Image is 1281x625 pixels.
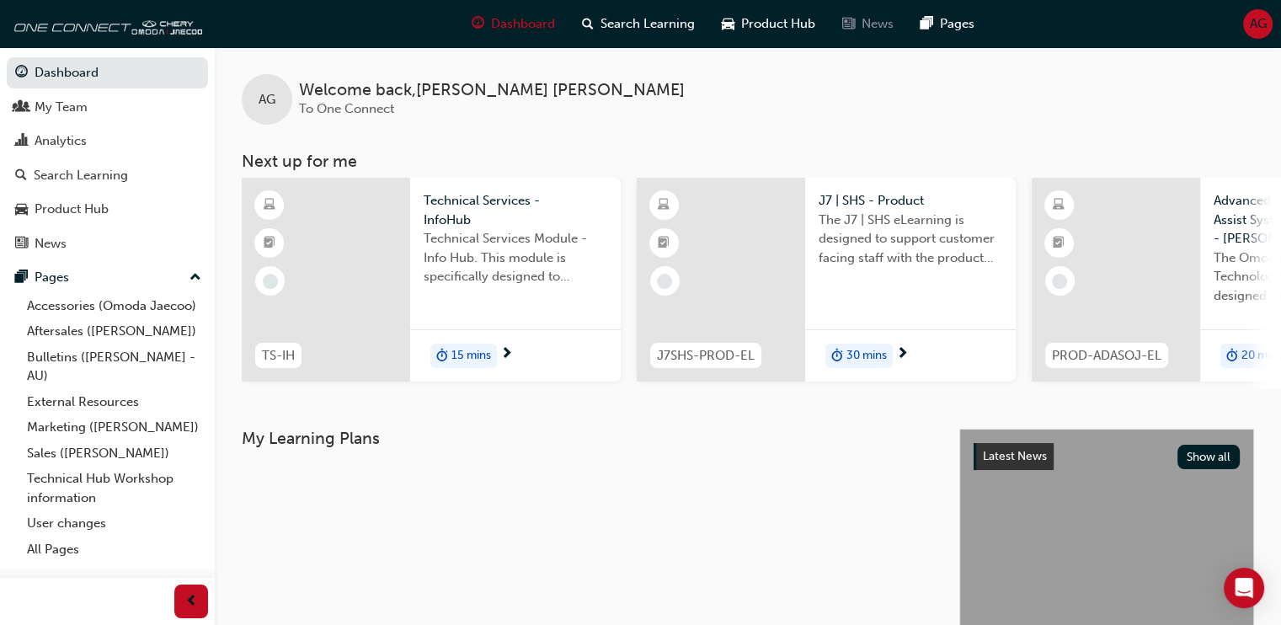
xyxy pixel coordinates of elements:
[7,160,208,191] a: Search Learning
[20,466,208,510] a: Technical Hub Workshop information
[1224,568,1264,608] div: Open Intercom Messenger
[974,443,1240,470] a: Latest NewsShow all
[819,211,1002,268] span: The J7 | SHS eLearning is designed to support customer facing staff with the product and sales in...
[20,510,208,537] a: User changes
[20,414,208,441] a: Marketing ([PERSON_NAME])
[15,270,28,286] span: pages-icon
[185,591,198,612] span: prev-icon
[35,268,69,287] div: Pages
[7,92,208,123] a: My Team
[20,318,208,345] a: Aftersales ([PERSON_NAME])
[262,346,295,366] span: TS-IH
[896,347,909,362] span: next-icon
[658,232,670,254] span: booktick-icon
[458,7,568,41] a: guage-iconDashboard
[20,293,208,319] a: Accessories (Omoda Jaecoo)
[264,232,275,254] span: booktick-icon
[263,274,278,289] span: learningRecordVerb_NONE-icon
[242,429,932,448] h3: My Learning Plans
[259,90,275,110] span: AG
[500,347,513,362] span: next-icon
[20,389,208,415] a: External Resources
[299,81,685,100] span: Welcome back , [PERSON_NAME] [PERSON_NAME]
[637,178,1016,382] a: J7SHS-PROD-ELJ7 | SHS - ProductThe J7 | SHS eLearning is designed to support customer facing staf...
[491,14,555,34] span: Dashboard
[20,537,208,563] a: All Pages
[35,234,67,254] div: News
[264,195,275,216] span: learningResourceType_ELEARNING-icon
[436,345,448,367] span: duration-icon
[7,262,208,293] button: Pages
[189,267,201,289] span: up-icon
[657,274,672,289] span: learningRecordVerb_NONE-icon
[20,441,208,467] a: Sales ([PERSON_NAME])
[299,101,394,116] span: To One Connect
[7,126,208,157] a: Analytics
[15,100,28,115] span: people-icon
[940,14,974,34] span: Pages
[15,66,28,81] span: guage-icon
[722,13,734,35] span: car-icon
[35,131,87,151] div: Analytics
[657,346,755,366] span: J7SHS-PROD-EL
[7,54,208,262] button: DashboardMy TeamAnalyticsSearch LearningProduct HubNews
[15,202,28,217] span: car-icon
[7,194,208,225] a: Product Hub
[831,345,843,367] span: duration-icon
[35,98,88,117] div: My Team
[35,200,109,219] div: Product Hub
[842,13,855,35] span: news-icon
[846,346,887,366] span: 30 mins
[1052,274,1067,289] span: learningRecordVerb_NONE-icon
[907,7,988,41] a: pages-iconPages
[215,152,1281,171] h3: Next up for me
[658,195,670,216] span: learningResourceType_ELEARNING-icon
[568,7,708,41] a: search-iconSearch Learning
[15,237,28,252] span: news-icon
[600,14,695,34] span: Search Learning
[8,7,202,40] img: oneconnect
[819,191,1002,211] span: J7 | SHS - Product
[741,14,815,34] span: Product Hub
[424,191,607,229] span: Technical Services - InfoHub
[829,7,907,41] a: news-iconNews
[1243,9,1273,39] button: AG
[1053,232,1065,254] span: booktick-icon
[983,449,1047,463] span: Latest News
[7,57,208,88] a: Dashboard
[582,13,594,35] span: search-icon
[15,134,28,149] span: chart-icon
[34,166,128,185] div: Search Learning
[1226,345,1238,367] span: duration-icon
[1177,445,1241,469] button: Show all
[451,346,491,366] span: 15 mins
[424,229,607,286] span: Technical Services Module - Info Hub. This module is specifically designed to address the require...
[7,228,208,259] a: News
[242,178,621,382] a: TS-IHTechnical Services - InfoHubTechnical Services Module - Info Hub. This module is specificall...
[862,14,894,34] span: News
[15,168,27,184] span: search-icon
[1250,14,1267,34] span: AG
[1052,346,1161,366] span: PROD-ADASOJ-EL
[921,13,933,35] span: pages-icon
[708,7,829,41] a: car-iconProduct Hub
[1053,195,1065,216] span: learningResourceType_ELEARNING-icon
[20,345,208,389] a: Bulletins ([PERSON_NAME] - AU)
[472,13,484,35] span: guage-icon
